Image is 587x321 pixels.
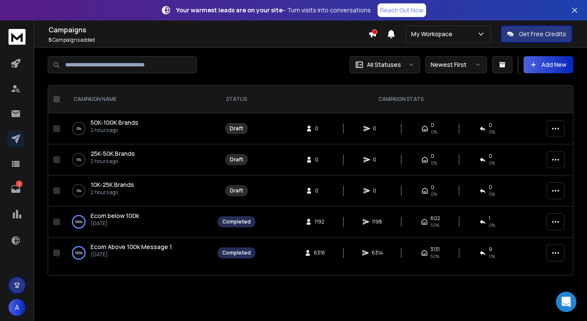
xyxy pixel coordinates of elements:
[524,56,573,73] button: Add New
[63,113,212,144] td: 0%50K-100K Brands2 hours ago
[91,149,135,158] a: 25K-50K Brands
[91,181,134,189] a: 10K-25K Brands
[315,218,324,225] span: 1192
[489,160,495,166] span: 0%
[63,238,212,269] td: 100%Ecom Above 100k Message 1[DATE]
[489,246,492,253] span: 9
[222,218,251,225] div: Completed
[16,181,23,187] p: 2
[91,243,172,251] a: Ecom Above 100k Message 1
[372,218,382,225] span: 1198
[373,187,381,194] span: 0
[489,191,495,198] span: 0%
[367,60,401,69] p: All Statuses
[489,222,495,229] span: 0 %
[91,251,172,258] p: [DATE]
[230,187,243,194] div: Draft
[222,249,251,256] div: Completed
[230,156,243,163] div: Draft
[9,29,26,45] img: logo
[91,127,138,134] p: 2 hours ago
[431,191,437,198] span: 0%
[63,144,212,175] td: 0%25K-50K Brands2 hours ago
[315,125,324,132] span: 0
[556,292,576,312] div: Open Intercom Messenger
[9,299,26,316] button: A
[489,153,492,160] span: 0
[431,184,434,191] span: 0
[431,160,437,166] span: 0%
[91,118,138,126] span: 50K-100K Brands
[489,184,492,191] span: 0
[411,30,456,38] p: My Workspace
[430,253,439,260] span: 50 %
[489,215,490,222] span: 1
[314,249,325,256] span: 6316
[430,222,439,229] span: 50 %
[431,153,434,160] span: 0
[431,129,437,135] span: 0%
[489,129,495,135] span: 0%
[373,156,381,163] span: 0
[212,86,261,113] th: STATUS
[77,186,81,195] p: 0 %
[49,25,368,35] h1: Campaigns
[372,249,383,256] span: 6314
[489,253,495,260] span: 0 %
[75,249,83,257] p: 100 %
[77,155,81,164] p: 0 %
[49,36,52,43] span: 5
[63,206,212,238] td: 100%Ecom below 100k[DATE]
[91,212,139,220] a: Ecom below 100k
[7,181,24,198] a: 2
[380,6,424,14] p: Reach Out Now
[430,215,440,222] span: 602
[176,6,283,14] strong: Your warmest leads are on your site
[91,118,138,127] a: 50K-100K Brands
[91,158,135,165] p: 2 hours ago
[431,122,434,129] span: 0
[77,124,81,133] p: 0 %
[519,30,566,38] p: Get Free Credits
[91,220,139,227] p: [DATE]
[63,175,212,206] td: 0%10K-25K Brands2 hours ago
[230,125,243,132] div: Draft
[425,56,487,73] button: Newest First
[63,86,212,113] th: CAMPAIGN NAME
[430,246,440,253] span: 3131
[315,187,324,194] span: 0
[501,26,572,43] button: Get Free Credits
[261,86,541,113] th: CAMPAIGN STATS
[373,125,381,132] span: 0
[49,37,368,43] p: Campaigns added
[176,6,371,14] p: – Turn visits into conversations
[75,218,83,226] p: 100 %
[315,156,324,163] span: 0
[489,122,492,129] span: 0
[378,3,426,17] a: Reach Out Now
[91,189,134,196] p: 2 hours ago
